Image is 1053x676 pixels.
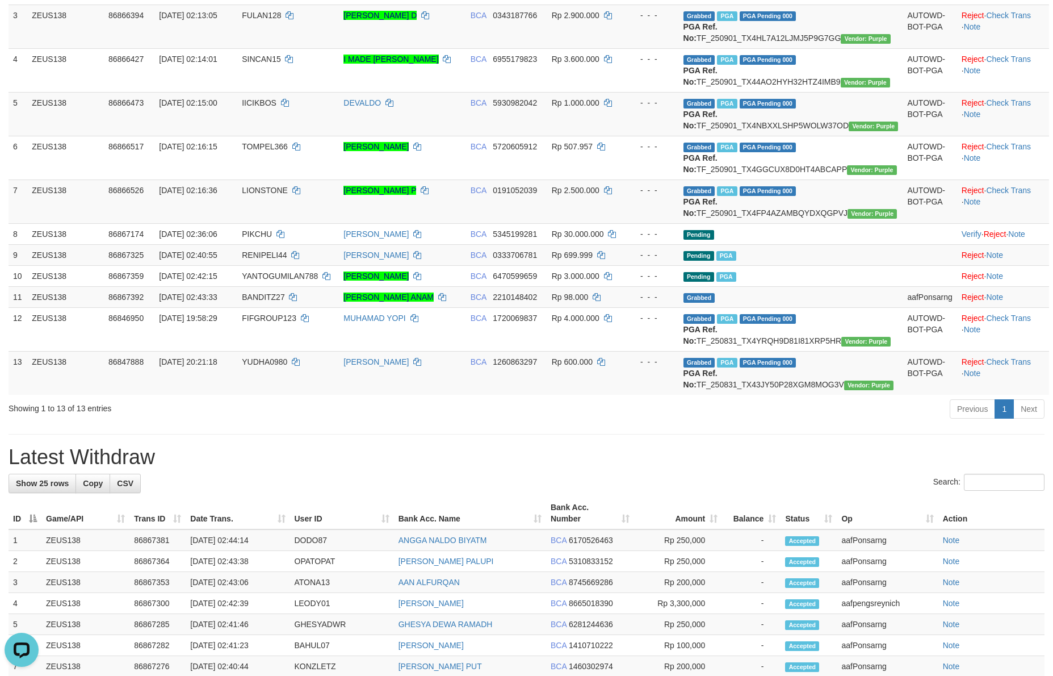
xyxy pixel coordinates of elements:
td: DODO87 [290,529,394,551]
a: Note [943,536,960,545]
span: Grabbed [683,186,715,196]
span: BCA [551,620,567,629]
td: · [957,265,1049,286]
td: ZEUS138 [41,572,129,593]
span: Grabbed [683,99,715,109]
td: - [722,529,781,551]
span: BCA [471,142,486,151]
span: [DATE] 19:58:29 [159,314,217,323]
a: Reject [962,55,984,64]
span: YUDHA0980 [242,357,287,366]
span: Copy 0191052039 to clipboard [493,186,537,195]
a: Check Trans [986,11,1031,20]
td: ZEUS138 [41,593,129,614]
span: Marked by aafpengsreynich [717,143,737,152]
td: - [722,593,781,614]
span: [DATE] 02:15:00 [159,98,217,107]
a: Next [1013,399,1044,419]
span: 86847888 [108,357,144,366]
td: 5 [9,614,41,635]
td: TF_250901_TX4HL7A12LJMJ5P9G7GG [679,5,903,48]
a: Note [943,620,960,629]
td: 13 [9,351,27,395]
td: AUTOWD-BOT-PGA [903,92,956,136]
a: Reject [984,229,1006,239]
h1: Latest Withdraw [9,446,1044,469]
span: Rp 600.000 [552,357,593,366]
td: - [722,614,781,635]
span: Copy 6955179823 to clipboard [493,55,537,64]
a: MUHAMAD YOPI [343,314,405,323]
a: Note [943,599,960,608]
a: Note [1008,229,1025,239]
span: Marked by aafpengsreynich [717,99,737,109]
b: PGA Ref. No: [683,369,718,389]
span: Copy 0333706781 to clipboard [493,251,537,260]
span: Copy 0343187766 to clipboard [493,11,537,20]
span: 86866473 [108,98,144,107]
a: [PERSON_NAME] [343,272,409,281]
a: Reject [962,314,984,323]
span: 86867392 [108,293,144,302]
a: Note [964,66,981,75]
div: Showing 1 to 13 of 13 entries [9,398,430,414]
a: Check Trans [986,314,1031,323]
span: Marked by aafpengsreynich [717,186,737,196]
td: TF_250901_TX44AO2HYH32HTZ4IMB9 [679,48,903,92]
span: 86867174 [108,229,144,239]
a: GHESYA DEWA RAMADH [398,620,493,629]
td: [DATE] 02:43:38 [186,551,290,572]
span: Vendor URL: https://trx4.1velocity.biz [841,78,890,87]
a: Check Trans [986,186,1031,195]
span: SINCAN15 [242,55,280,64]
td: AUTOWD-BOT-PGA [903,180,956,223]
span: Accepted [785,578,819,588]
span: BCA [551,557,567,566]
a: Reject [962,251,984,260]
div: - - - [628,291,674,303]
span: BCA [471,229,486,239]
th: User ID: activate to sort column ascending [290,497,394,529]
td: 8 [9,223,27,244]
span: PIKCHU [242,229,272,239]
td: 10 [9,265,27,286]
td: - [722,551,781,572]
td: [DATE] 02:42:39 [186,593,290,614]
td: [DATE] 02:41:46 [186,614,290,635]
td: AUTOWD-BOT-PGA [903,5,956,48]
span: Grabbed [683,314,715,324]
span: BCA [471,357,486,366]
td: · · [957,180,1049,223]
td: Rp 250,000 [634,551,722,572]
a: DEVALDO [343,98,381,107]
span: PGA Pending [740,314,796,324]
span: Show 25 rows [16,479,69,488]
td: 86867300 [129,593,186,614]
span: Copy 5345199281 to clipboard [493,229,537,239]
span: Copy 5310833152 to clipboard [569,557,613,566]
span: BCA [471,251,486,260]
td: 6 [9,136,27,180]
b: PGA Ref. No: [683,22,718,43]
span: [DATE] 02:42:15 [159,272,217,281]
td: aafPonsarng [903,286,956,307]
td: 3 [9,5,27,48]
th: Status: activate to sort column ascending [781,497,837,529]
span: [DATE] 02:40:55 [159,251,217,260]
a: Note [986,272,1003,281]
td: aafPonsarng [837,529,938,551]
th: Amount: activate to sort column ascending [634,497,722,529]
a: Reject [962,186,984,195]
td: AUTOWD-BOT-PGA [903,307,956,351]
span: Copy 1260863297 to clipboard [493,357,537,366]
a: Reject [962,293,984,302]
a: Note [964,325,981,334]
td: · · [957,92,1049,136]
span: Vendor URL: https://trx4.1velocity.biz [847,165,896,175]
td: aafPonsarng [837,614,938,635]
a: ANGGA NALDO BIYATM [398,536,487,545]
span: Vendor URL: https://trx4.1velocity.biz [849,122,898,131]
div: - - - [628,53,674,65]
div: - - - [628,270,674,282]
span: Rp 3.000.000 [552,272,599,281]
